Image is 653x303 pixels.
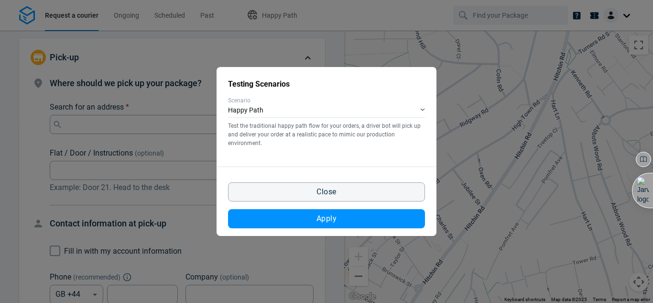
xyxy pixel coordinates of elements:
span: Close [316,188,336,196]
h2: Testing Scenarios [228,79,425,90]
span: Test the traditional happy path flow for your orders, a driver bot will pick up and deliver your ... [228,123,421,146]
button: Close [228,182,425,202]
div: Happy Path [228,104,425,118]
div: Test scenario modal [217,67,436,236]
span: Apply [316,215,337,223]
button: Apply [228,209,425,228]
span: Scenario [228,97,250,104]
